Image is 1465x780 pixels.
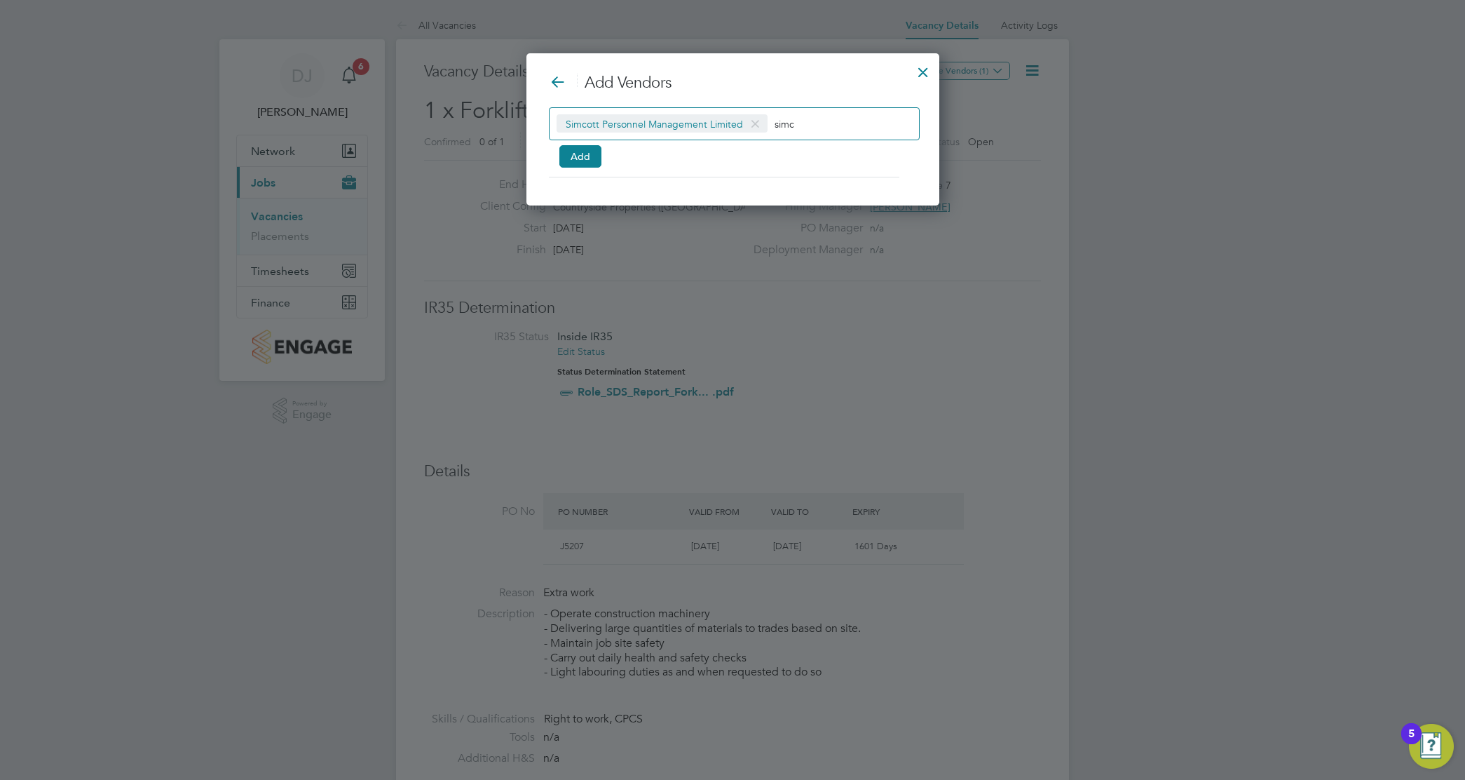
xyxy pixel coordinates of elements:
h3: Add Vendors [549,73,917,93]
div: 5 [1408,734,1415,752]
input: Search vendors... [775,114,862,133]
span: Simcott Personnel Management Limited [557,114,768,133]
button: Open Resource Center, 5 new notifications [1409,724,1454,769]
button: Add [559,145,601,168]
